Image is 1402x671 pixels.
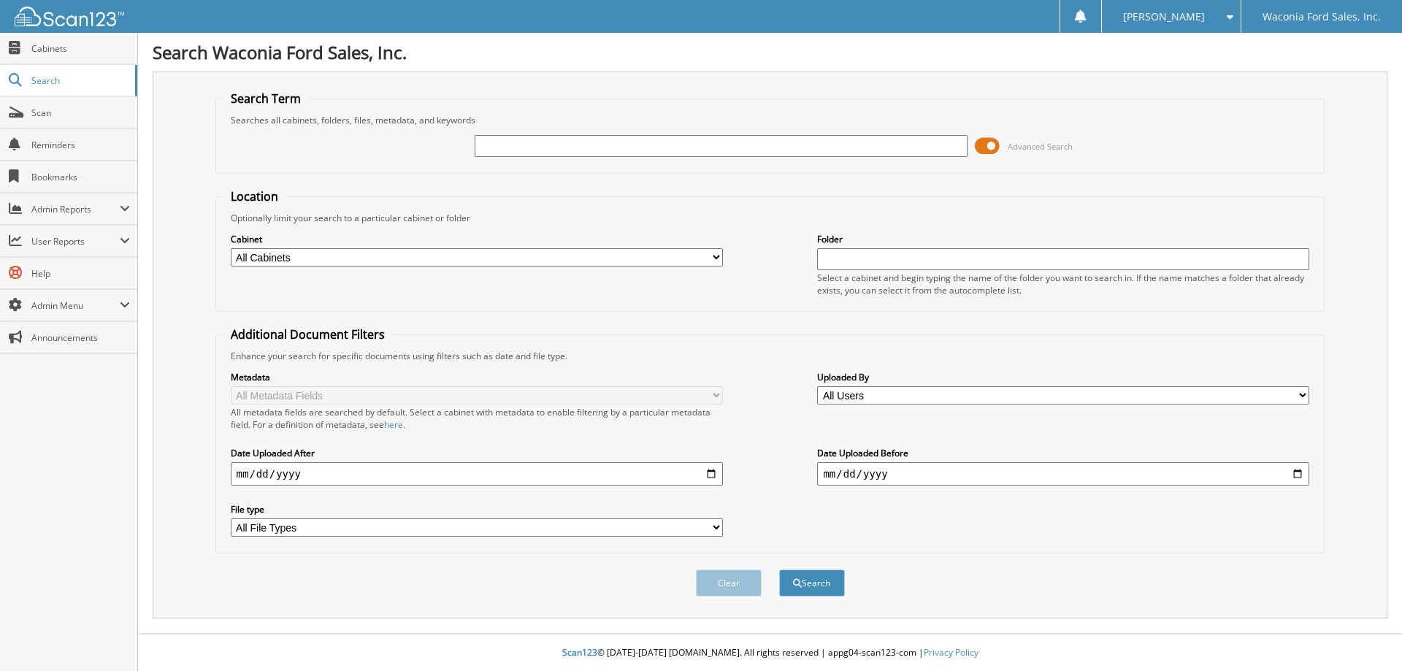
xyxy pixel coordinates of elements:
legend: Location [223,188,286,204]
label: Uploaded By [817,371,1309,383]
legend: Search Term [223,91,308,107]
span: Cabinets [31,42,130,55]
label: File type [231,503,723,515]
button: Clear [696,570,762,597]
span: Help [31,267,130,280]
div: Optionally limit your search to a particular cabinet or folder [223,212,1317,224]
span: Scan123 [562,646,597,659]
a: here [384,418,403,431]
input: end [817,462,1309,486]
img: scan123-logo-white.svg [15,7,124,26]
label: Date Uploaded After [231,447,723,459]
span: [PERSON_NAME] [1123,12,1205,21]
span: Reminders [31,139,130,151]
div: All metadata fields are searched by default. Select a cabinet with metadata to enable filtering b... [231,406,723,431]
label: Cabinet [231,233,723,245]
a: Privacy Policy [924,646,978,659]
div: Searches all cabinets, folders, files, metadata, and keywords [223,114,1317,126]
span: Bookmarks [31,171,130,183]
div: Select a cabinet and begin typing the name of the folder you want to search in. If the name match... [817,272,1309,296]
label: Folder [817,233,1309,245]
div: © [DATE]-[DATE] [DOMAIN_NAME]. All rights reserved | appg04-scan123-com | [138,635,1402,671]
legend: Additional Document Filters [223,326,392,342]
span: Advanced Search [1008,141,1073,152]
input: start [231,462,723,486]
button: Search [779,570,845,597]
div: Enhance your search for specific documents using filters such as date and file type. [223,350,1317,362]
span: Search [31,74,128,87]
span: Scan [31,107,130,119]
span: Announcements [31,331,130,344]
h1: Search Waconia Ford Sales, Inc. [153,40,1387,64]
label: Date Uploaded Before [817,447,1309,459]
label: Metadata [231,371,723,383]
span: User Reports [31,235,120,248]
span: Admin Menu [31,299,120,312]
span: Waconia Ford Sales, Inc. [1263,12,1381,21]
span: Admin Reports [31,203,120,215]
